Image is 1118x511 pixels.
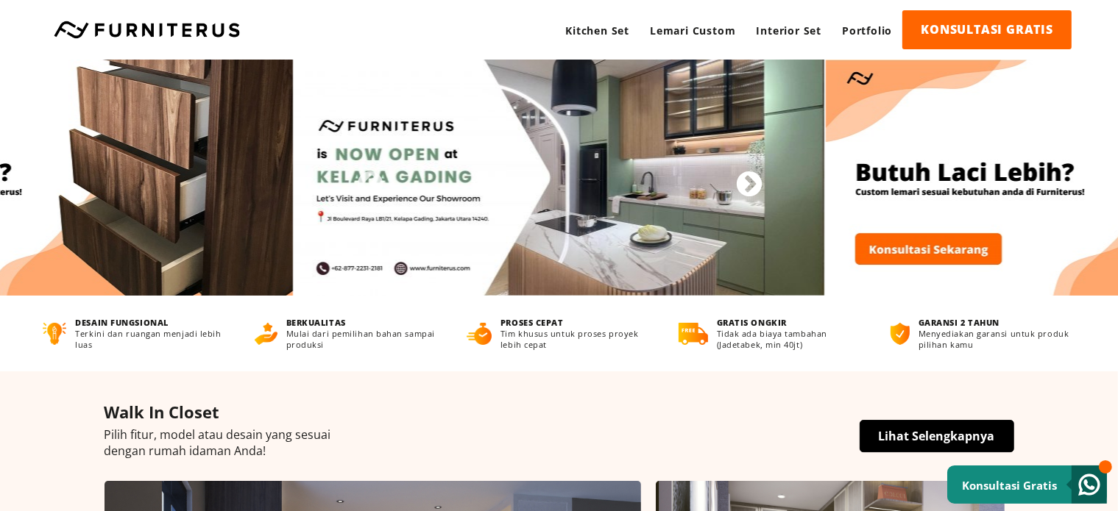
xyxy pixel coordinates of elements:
p: Menyediakan garansi untuk produk pilihan kamu [919,328,1075,350]
p: Terkini dan ruangan menjadi lebih luas [75,328,227,350]
p: Pilih fitur, model atau desain yang sesuai dengan rumah idaman Anda! [105,426,1014,459]
a: Konsultasi Gratis [947,465,1107,504]
h4: DESAIN FUNGSIONAL [75,317,227,328]
a: Lihat Selengkapnya [860,420,1014,452]
img: bergaransi.png [891,323,910,345]
a: Portfolio [832,10,902,51]
a: KONSULTASI GRATIS [902,10,1072,49]
h4: GRATIS ONGKIR [717,317,863,328]
img: berkualitas.png [255,323,277,345]
img: desain-fungsional.png [43,323,67,345]
h4: Walk In Closet [105,401,1014,423]
img: 1-2-scaled-e1693826997376.jpg [294,60,824,296]
h4: GARANSI 2 TAHUN [919,317,1075,328]
img: gratis-ongkir.png [679,323,708,345]
button: Next [735,171,749,185]
button: Previous [355,171,370,185]
h4: BERKUALITAS [286,317,439,328]
h4: PROSES CEPAT [500,317,651,328]
a: Lemari Custom [640,10,746,51]
p: Mulai dari pemilihan bahan sampai produksi [286,328,439,350]
a: Interior Set [746,10,832,51]
p: Tim khusus untuk proses proyek lebih cepat [500,328,651,350]
p: Tidak ada biaya tambahan (Jadetabek, min 40jt) [717,328,863,350]
a: Kitchen Set [555,10,640,51]
small: Konsultasi Gratis [962,478,1057,493]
